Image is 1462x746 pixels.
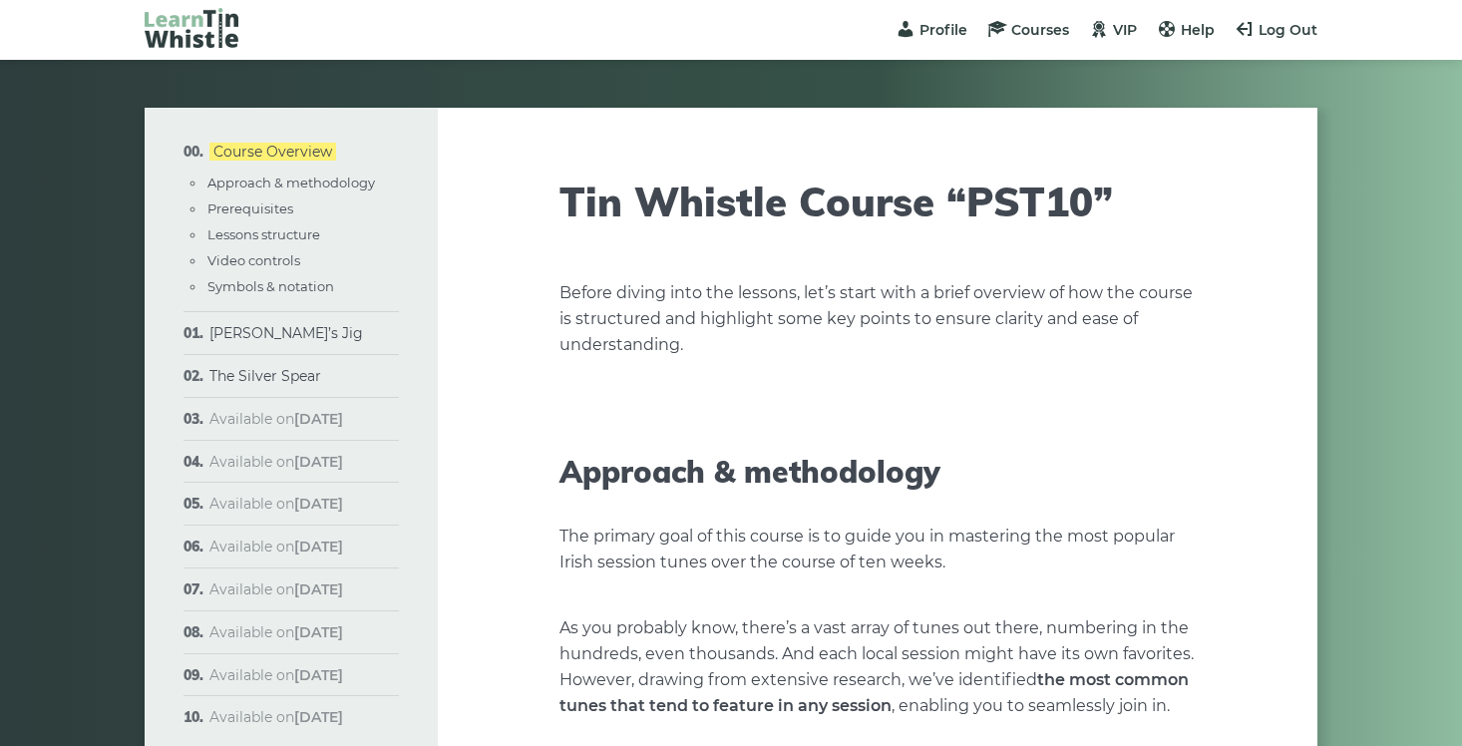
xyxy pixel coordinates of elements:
[559,615,1196,719] p: As you probably know, there’s a vast array of tunes out there, numbering in the hundreds, even th...
[209,410,343,428] span: Available on
[209,708,343,726] span: Available on
[896,21,967,39] a: Profile
[207,226,320,242] a: Lessons structure
[294,666,343,684] strong: [DATE]
[559,280,1196,358] p: Before diving into the lessons, let’s start with a brief overview of how the course is structured...
[987,21,1069,39] a: Courses
[209,538,343,556] span: Available on
[294,623,343,641] strong: [DATE]
[1235,21,1317,39] a: Log Out
[294,495,343,513] strong: [DATE]
[1011,21,1069,39] span: Courses
[559,454,1196,490] h2: Approach & methodology
[145,8,238,48] img: LearnTinWhistle.com
[209,324,363,342] a: [PERSON_NAME]’s Jig
[209,666,343,684] span: Available on
[294,453,343,471] strong: [DATE]
[209,623,343,641] span: Available on
[207,200,293,216] a: Prerequisites
[207,175,375,190] a: Approach & methodology
[209,143,336,161] a: Course Overview
[209,495,343,513] span: Available on
[294,708,343,726] strong: [DATE]
[294,538,343,556] strong: [DATE]
[207,252,300,268] a: Video controls
[294,580,343,598] strong: [DATE]
[1113,21,1137,39] span: VIP
[209,453,343,471] span: Available on
[209,580,343,598] span: Available on
[1181,21,1215,39] span: Help
[294,410,343,428] strong: [DATE]
[919,21,967,39] span: Profile
[1089,21,1137,39] a: VIP
[207,278,334,294] a: Symbols & notation
[209,367,321,385] a: The Silver Spear
[559,524,1196,575] p: The primary goal of this course is to guide you in mastering the most popular Irish session tunes...
[559,178,1196,225] h1: Tin Whistle Course “PST10”
[1157,21,1215,39] a: Help
[1259,21,1317,39] span: Log Out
